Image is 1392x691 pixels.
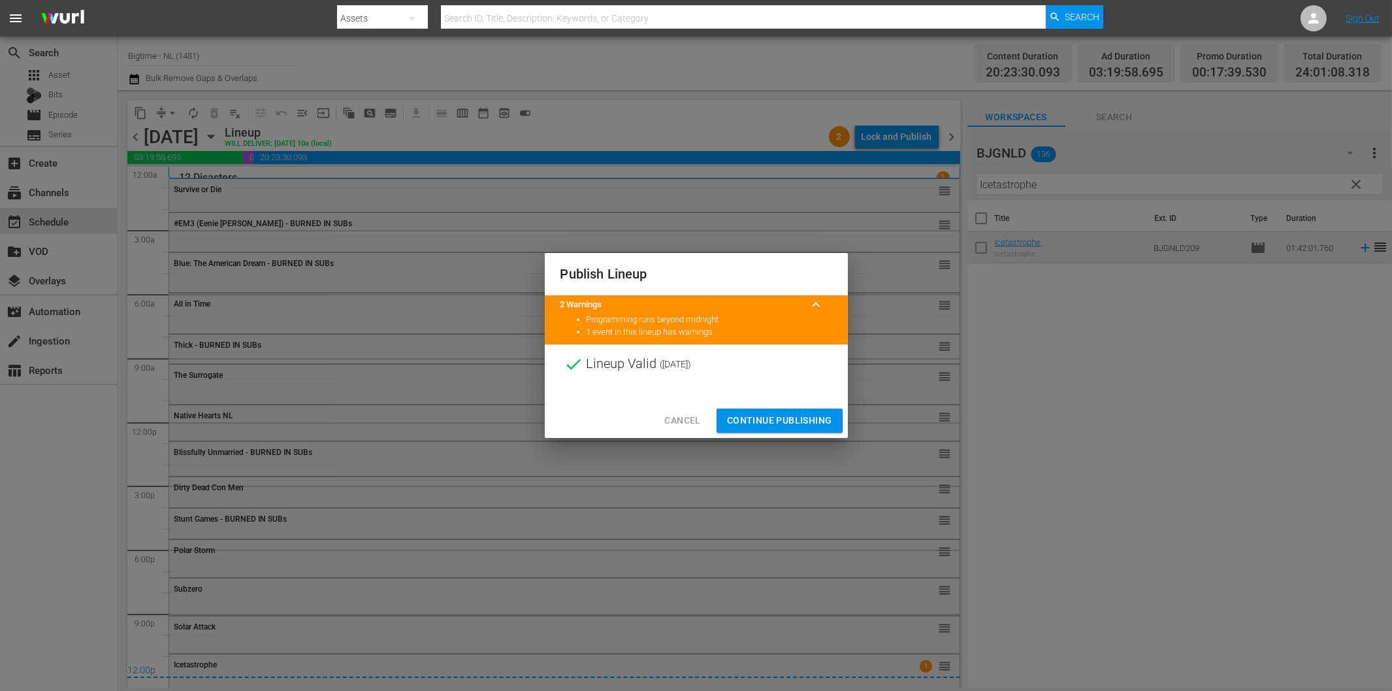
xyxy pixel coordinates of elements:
[560,299,801,311] title: 2 Warnings
[1346,13,1380,24] a: Sign Out
[654,409,711,433] button: Cancel
[587,326,832,339] li: 1 event in this lineup has warnings.
[1065,5,1099,29] span: Search
[664,413,700,429] span: Cancel
[560,263,832,284] h2: Publish Lineup
[31,3,94,34] img: ans4CAIJ8jUAAAAAAAAAAAAAAAAAAAAAAAAgQb4GAAAAAAAAAAAAAAAAAAAAAAAAJMjXAAAAAAAAAAAAAAAAAAAAAAAAgAT5G...
[801,289,832,320] button: keyboard_arrow_up
[8,10,24,26] span: menu
[660,354,692,374] span: ( [DATE] )
[717,409,843,433] button: Continue Publishing
[809,297,824,312] span: keyboard_arrow_up
[545,345,848,384] div: Lineup Valid
[587,314,832,326] li: Programming runs beyond midnight
[727,413,832,429] span: Continue Publishing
